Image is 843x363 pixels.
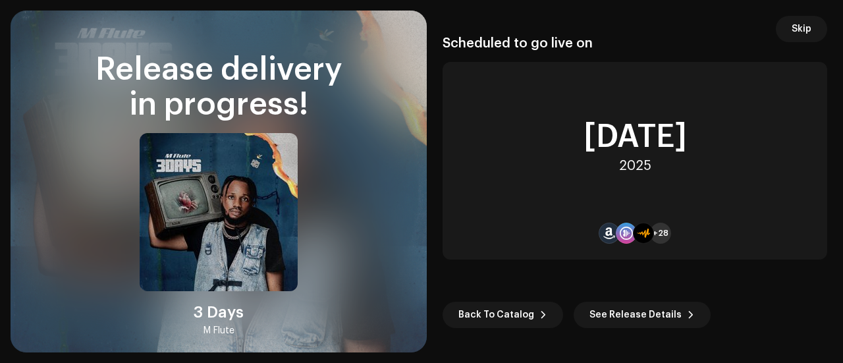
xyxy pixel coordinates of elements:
[443,302,563,328] button: Back To Catalog
[26,53,411,123] div: Release delivery in progress!
[792,16,811,42] span: Skip
[776,16,827,42] button: Skip
[458,302,534,328] span: Back To Catalog
[653,228,668,238] span: +28
[204,323,234,339] div: M Flute
[443,36,827,51] div: Scheduled to go live on
[589,302,682,328] span: See Release Details
[574,302,711,328] button: See Release Details
[619,158,651,174] div: 2025
[194,302,244,323] div: 3 Days
[584,121,687,153] div: [DATE]
[140,133,298,291] img: 7c09373f-d983-42a7-b949-2212ada3676d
